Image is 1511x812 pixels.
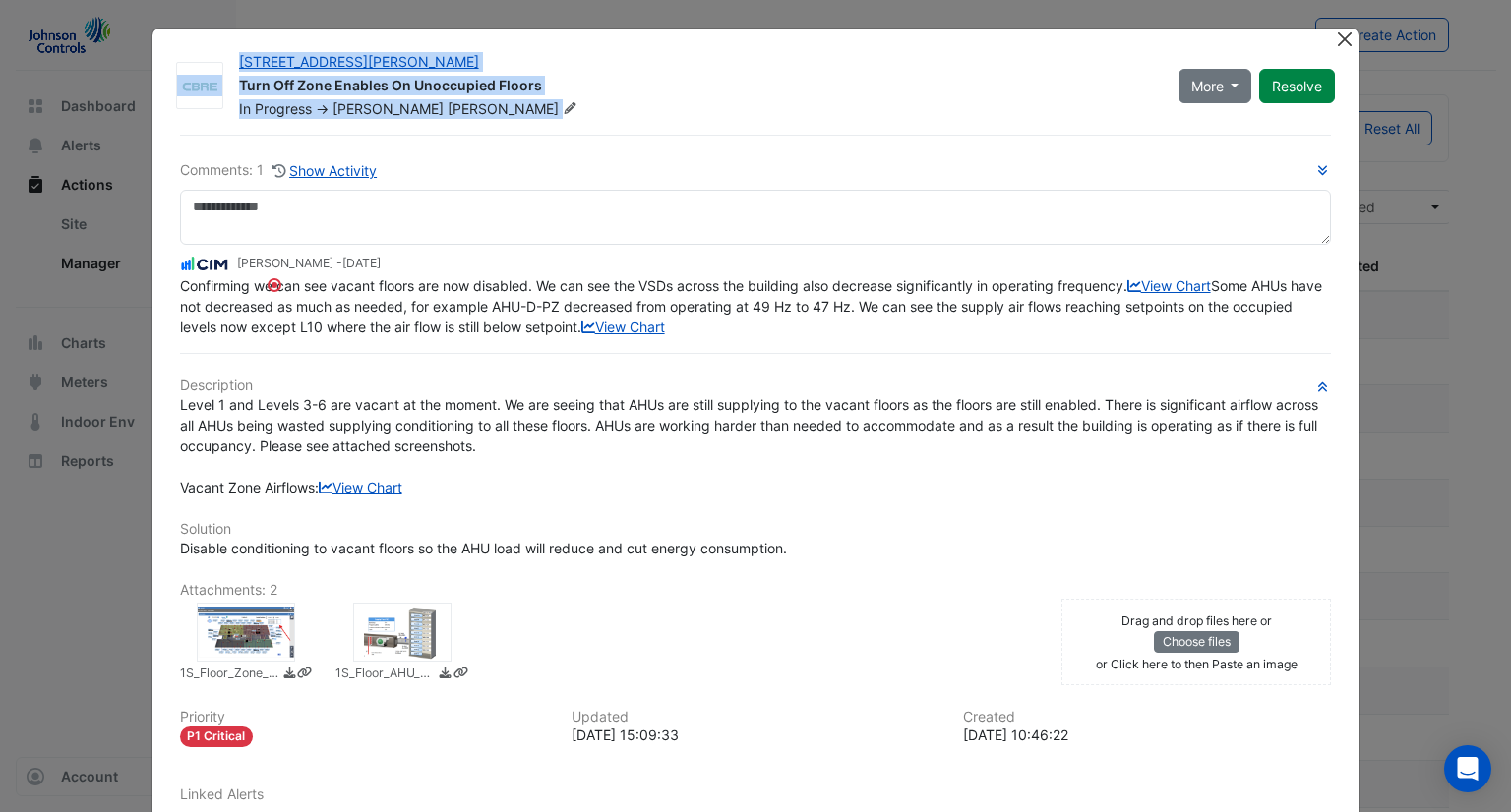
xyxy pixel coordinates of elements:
[353,603,452,662] div: 1S_Floor_AHU_Flow.png
[319,479,402,495] a: View Chart
[1191,76,1224,96] span: More
[332,100,444,117] span: ​[PERSON_NAME]
[180,665,278,685] small: 1S_Floor_Zone_Enable.png
[1154,631,1239,653] button: Choose files
[1127,277,1211,294] a: View Chart
[572,709,939,725] h6: Updated
[581,319,665,335] a: View Chart
[316,100,329,117] span: ->
[342,256,381,270] span: 2025-09-02 15:09:33
[335,665,434,685] small: 1S_Floor_AHU_Flow.png
[180,254,229,275] img: CIM
[1121,613,1272,628] small: Drag and drop files here or
[180,377,1332,394] h6: Description
[272,159,379,182] button: Show Activity
[572,725,939,745] div: [DATE] 15:09:33
[266,276,283,294] div: Tooltip anchor
[180,396,1322,495] span: Level 1 and Levels 3-6 are vacant at the moment. We are seeing that AHUs are still supplying to t...
[1334,29,1355,49] button: Close
[963,709,1331,725] h6: Created
[180,159,379,182] div: Comments: 1
[180,540,787,556] span: Disable conditioning to vacant floors so the AHU load will reduce and cut energy consumption.
[197,603,295,662] div: 1S_Floor_Zone_Enable.png
[239,100,312,117] span: In Progress
[453,665,468,685] a: Copy link to clipboard
[1096,657,1298,671] small: or Click here to then Paste an image
[180,521,1332,538] h6: Solution
[297,665,312,685] a: Copy link to clipboard
[448,99,581,119] span: [PERSON_NAME]
[180,726,254,747] div: P1 Critical
[239,76,1155,99] div: Turn Off Zone Enables On Unoccupied Floors
[963,725,1331,745] div: [DATE] 10:46:22
[438,665,453,685] a: Download
[180,709,548,725] h6: Priority
[237,255,381,272] small: [PERSON_NAME] -
[1444,745,1491,792] div: Open Intercom Messenger
[180,582,1332,599] h6: Attachments: 2
[180,277,1326,335] span: Confirming we can see vacant floors are now disabled. We can see the VSDs across the building als...
[180,786,1332,803] h6: Linked Alerts
[282,665,297,685] a: Download
[239,53,479,70] a: [STREET_ADDRESS][PERSON_NAME]
[1259,69,1335,103] button: Resolve
[1179,69,1252,103] button: More
[177,77,222,96] img: CBRE Charter Hall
